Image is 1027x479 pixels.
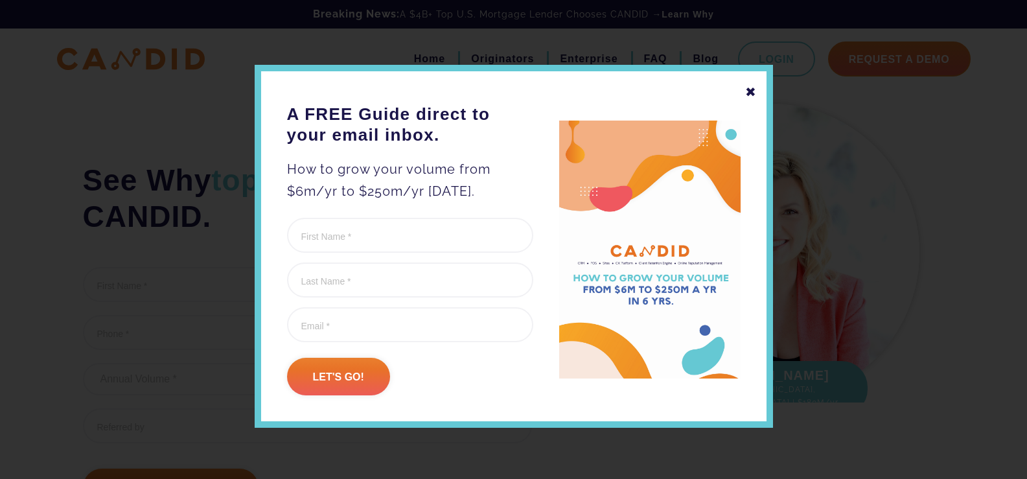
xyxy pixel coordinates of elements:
img: A FREE Guide direct to your email inbox. [559,121,741,379]
input: Let's go! [287,358,390,395]
input: First Name * [287,218,533,253]
input: Last Name * [287,263,533,298]
div: ✖ [745,81,757,103]
p: How to grow your volume from $6m/yr to $250m/yr [DATE]. [287,158,533,202]
h3: A FREE Guide direct to your email inbox. [287,104,533,145]
input: Email * [287,307,533,342]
